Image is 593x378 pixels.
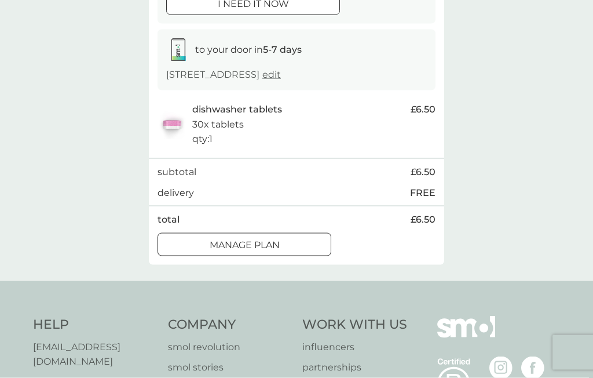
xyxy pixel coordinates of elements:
[262,69,281,80] a: edit
[411,212,435,227] span: £6.50
[168,360,291,375] a: smol stories
[166,67,281,82] p: [STREET_ADDRESS]
[411,102,435,117] span: £6.50
[195,44,302,55] span: to your door in
[192,132,213,147] p: qty : 1
[192,102,282,117] p: dishwasher tablets
[263,44,302,55] strong: 5-7 days
[302,340,407,355] a: influencers
[192,117,244,132] p: 30x tablets
[168,316,291,334] h4: Company
[410,186,435,201] p: FREE
[302,360,407,375] a: partnerships
[33,340,156,369] a: [EMAIL_ADDRESS][DOMAIN_NAME]
[158,212,180,227] p: total
[168,340,291,355] a: smol revolution
[158,165,196,180] p: subtotal
[411,165,435,180] span: £6.50
[302,316,407,334] h4: Work With Us
[158,186,194,201] p: delivery
[437,316,495,355] img: smol
[33,316,156,334] h4: Help
[210,238,280,253] p: Manage plan
[158,233,331,256] button: Manage plan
